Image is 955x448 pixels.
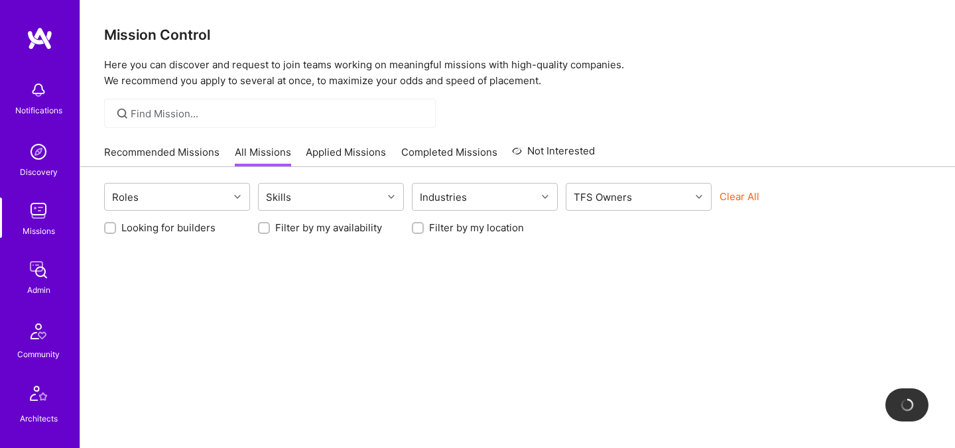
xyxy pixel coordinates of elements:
div: Notifications [15,103,62,117]
div: Missions [23,224,55,238]
i: icon Chevron [234,194,241,200]
p: Here you can discover and request to join teams working on meaningful missions with high-quality ... [104,57,931,89]
div: Skills [263,188,294,207]
a: Recommended Missions [104,145,220,167]
img: loading [899,396,915,413]
img: teamwork [25,197,52,224]
h3: Mission Control [104,27,931,43]
img: discovery [25,139,52,165]
div: Admin [27,283,50,297]
label: Filter by my availability [275,221,382,235]
input: Find Mission... [131,107,426,121]
i: icon Chevron [388,194,395,200]
div: Industries [416,188,470,207]
a: Completed Missions [401,145,497,167]
a: Applied Missions [306,145,386,167]
i: icon SearchGrey [115,106,130,121]
img: Community [23,315,54,347]
img: admin teamwork [25,256,52,283]
label: Looking for builders [121,221,216,235]
i: icon Chevron [696,194,702,200]
i: icon Chevron [542,194,548,200]
label: Filter by my location [429,221,524,235]
button: Clear All [720,190,759,203]
img: Architects [23,380,54,412]
img: bell [25,77,52,103]
a: Not Interested [512,143,595,167]
div: Community [17,347,60,361]
div: Roles [109,188,142,207]
a: All Missions [235,145,291,167]
div: TFS Owners [570,188,635,207]
img: logo [27,27,53,50]
div: Architects [20,412,58,425]
div: Discovery [20,165,58,179]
